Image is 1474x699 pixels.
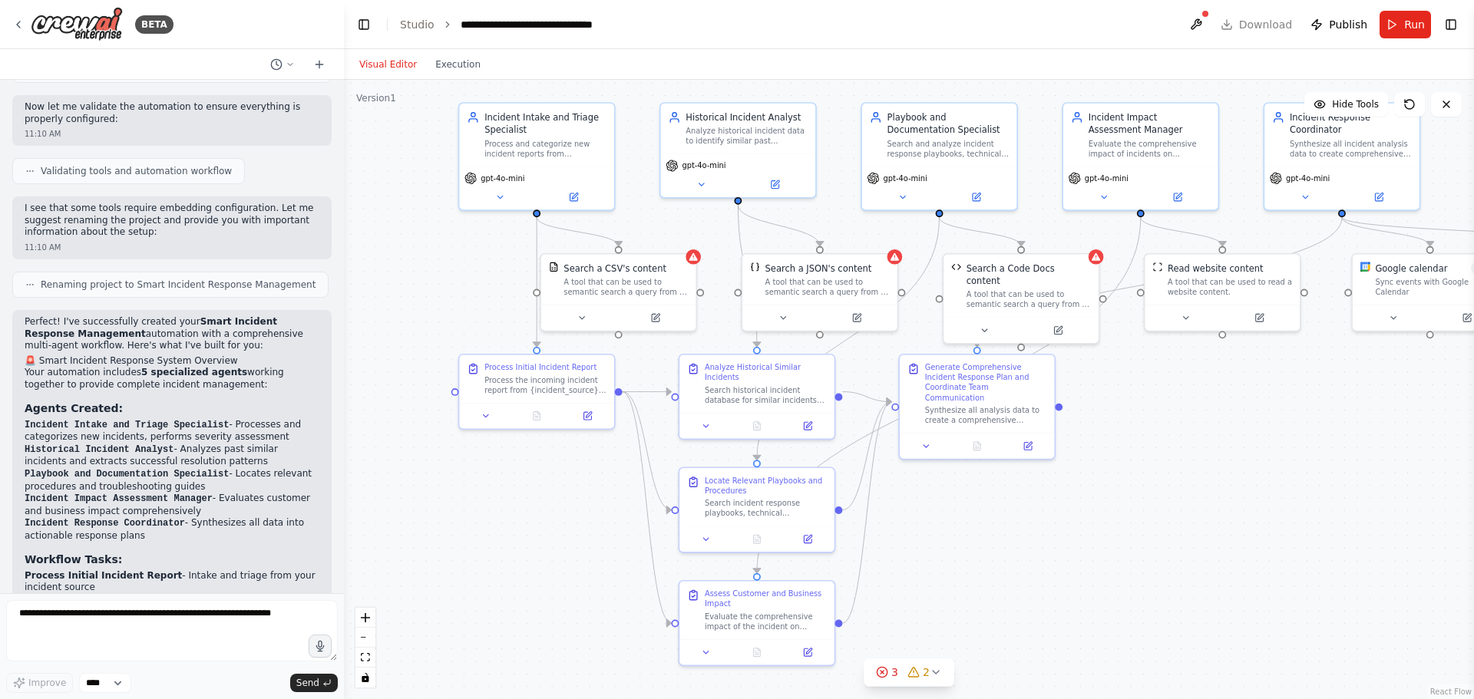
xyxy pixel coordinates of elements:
[861,102,1018,211] div: Playbook and Documentation SpecialistSearch and analyze incident response playbooks, technical do...
[1286,173,1330,183] span: gpt-4o-mini
[25,493,319,517] li: - Evaluates customer and business impact comprehensively
[620,310,691,325] button: Open in side panel
[1430,687,1472,696] a: React Flow attribution
[971,217,1349,347] g: Edge from 6dc1106c-459f-45d9-8fdb-9fc8ef458992 to e432aa65-c677-424b-ace6-066327cd5441
[25,402,123,414] strong: Agents Created:
[751,217,1147,573] g: Edge from 4ca30610-183f-4f3a-82cd-2bd76f6c22d4 to c766f7d5-5e37-4522-8d0f-927263af7021
[400,18,435,31] a: Studio
[950,439,1003,454] button: No output available
[1304,11,1373,38] button: Publish
[686,111,808,124] div: Historical Incident Analyst
[41,279,316,291] span: Renaming project to Smart Incident Response Management
[307,55,332,74] button: Start a new chat
[481,173,524,183] span: gpt-4o-mini
[28,677,66,689] span: Improve
[31,7,123,41] img: Logo
[842,395,891,629] g: Edge from c766f7d5-5e37-4522-8d0f-927263af7021 to e432aa65-c677-424b-ace6-066327cd5441
[1152,262,1162,272] img: ScrapeWebsiteTool
[730,645,783,660] button: No output available
[923,664,930,680] span: 2
[25,367,319,391] p: Your automation includes working together to provide complete incident management:
[1380,11,1431,38] button: Run
[765,262,872,274] div: Search a JSON's content
[1375,262,1447,274] div: Google calendar
[25,517,319,542] li: - Synthesizes all data into actionable response plans
[25,444,174,455] code: Historical Incident Analyst
[25,420,229,430] code: Incident Intake and Triage Specialist
[25,128,319,140] div: 11:10 AM
[25,570,319,594] li: - Intake and triage from your incident source
[510,408,563,424] button: No output available
[1089,111,1211,137] div: Incident Impact Assessment Manager
[25,355,319,368] h2: 🚨 Smart Incident Response System Overview
[25,419,319,443] li: - Processes and categorizes new incidents, performs severity assessment
[1224,310,1295,325] button: Open in side panel
[1089,139,1211,159] div: Evaluate the comprehensive impact of incidents on customers, business operations, and system perf...
[891,664,898,680] span: 3
[356,92,396,104] div: Version 1
[786,418,829,434] button: Open in side panel
[540,253,697,331] div: CSVSearchToolSearch a CSV's contentA tool that can be used to semantic search a query from a CSV'...
[732,205,826,246] g: Edge from bcf3f8fe-1347-4286-9079-2543df4a43b5 to 7b3d77ed-0d2b-419a-a9fa-cb5f5c3f5cde
[25,101,319,125] p: Now let me validate the automation to ensure everything is properly configured:
[1404,17,1425,32] span: Run
[25,443,319,468] li: - Analyzes past similar incidents and extracts successful resolution patterns
[730,532,783,547] button: No output available
[530,217,543,347] g: Edge from f459a456-9566-4975-bcc7-cffc565b4357 to dd4a8ae8-e99b-4a8a-97b9-7ee71bff4023
[426,55,490,74] button: Execution
[135,15,174,34] div: BETA
[1290,139,1412,159] div: Synthesize all incident analysis data to create comprehensive incident reports, coordinate resolu...
[705,589,827,608] div: Assess Customer and Business Impact
[679,467,836,552] div: Locate Relevant Playbooks and ProceduresSearch incident response playbooks, technical documentati...
[1290,111,1412,137] div: Incident Response Coordinator
[296,677,319,689] span: Send
[1144,253,1301,331] div: ScrapeWebsiteToolRead website contentA tool that can be used to read a website content.
[549,262,559,272] img: CSVSearchTool
[484,111,606,137] div: Incident Intake and Triage Specialist
[967,289,1091,309] div: A tool that can be used to semantic search a query from a Code Docs content.
[705,476,827,496] div: Locate Relevant Playbooks and Procedures
[1329,17,1367,32] span: Publish
[623,385,672,629] g: Edge from dd4a8ae8-e99b-4a8a-97b9-7ee71bff4023 to c766f7d5-5e37-4522-8d0f-927263af7021
[400,17,633,32] nav: breadcrumb
[563,262,666,274] div: Search a CSV's content
[951,262,961,272] img: CodeDocsSearchTool
[786,532,829,547] button: Open in side panel
[786,645,829,660] button: Open in side panel
[355,668,375,687] button: toggle interactivity
[25,570,182,581] strong: Process Initial Incident Report
[765,277,890,297] div: A tool that can be used to semantic search a query from a JSON's content.
[967,262,1091,287] div: Search a Code Docs content
[290,674,338,692] button: Send
[25,468,319,493] li: - Locates relevant procedures and troubleshooting guides
[1440,14,1462,35] button: Show right sidebar
[1006,439,1049,454] button: Open in side panel
[458,102,616,211] div: Incident Intake and Triage SpecialistProcess and categorize new incident reports from {incident_s...
[925,405,1047,425] div: Synthesize all analysis data to create a comprehensive incident response plan with prioritized ac...
[898,354,1056,460] div: Generate Comprehensive Incident Response Plan and Coordinate Team CommunicationSynthesize all ana...
[484,362,597,372] div: Process Initial Incident Report
[623,385,672,397] g: Edge from dd4a8ae8-e99b-4a8a-97b9-7ee71bff4023 to ceec32f8-6909-46cd-acab-367cd46b1218
[705,362,827,382] div: Analyze Historical Similar Incidents
[484,375,606,395] div: Process the incoming incident report from {incident_source}, extract key details including affect...
[25,493,213,504] code: Incident Impact Assessment Manager
[940,190,1012,205] button: Open in side panel
[1360,262,1370,272] img: Google Calendar
[141,367,247,378] strong: 5 specialized agents
[705,612,827,631] div: Evaluate the comprehensive impact of the incident on customers, business operations, and system p...
[842,395,891,516] g: Edge from 89cfa6b7-6018-45b5-9ffb-ae9505928551 to e432aa65-c677-424b-ace6-066327cd5441
[25,553,122,565] strong: Workflow Tasks:
[739,177,811,193] button: Open in side panel
[1135,217,1229,246] g: Edge from 4ca30610-183f-4f3a-82cd-2bd76f6c22d4 to 5e61846c-44dd-494d-ba2c-e932833f16e0
[538,190,610,205] button: Open in side panel
[25,242,319,253] div: 11:10 AM
[821,310,893,325] button: Open in side panel
[1142,190,1213,205] button: Open in side panel
[933,217,1027,246] g: Edge from d094f8d9-ab11-4aae-b15d-1e6e260e14ff to 31472848-2489-499a-9efb-8d9382c97dc1
[6,673,73,693] button: Improve
[1264,102,1421,211] div: Incident Response CoordinatorSynthesize all incident analysis data to create comprehensive incide...
[25,203,319,239] p: I see that some tools require embedding configuration. Let me suggest renaming the project and pr...
[355,608,375,687] div: React Flow controls
[484,139,606,159] div: Process and categorize new incident reports from {incident_source}, perform initial severity asse...
[682,160,725,170] span: gpt-4o-mini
